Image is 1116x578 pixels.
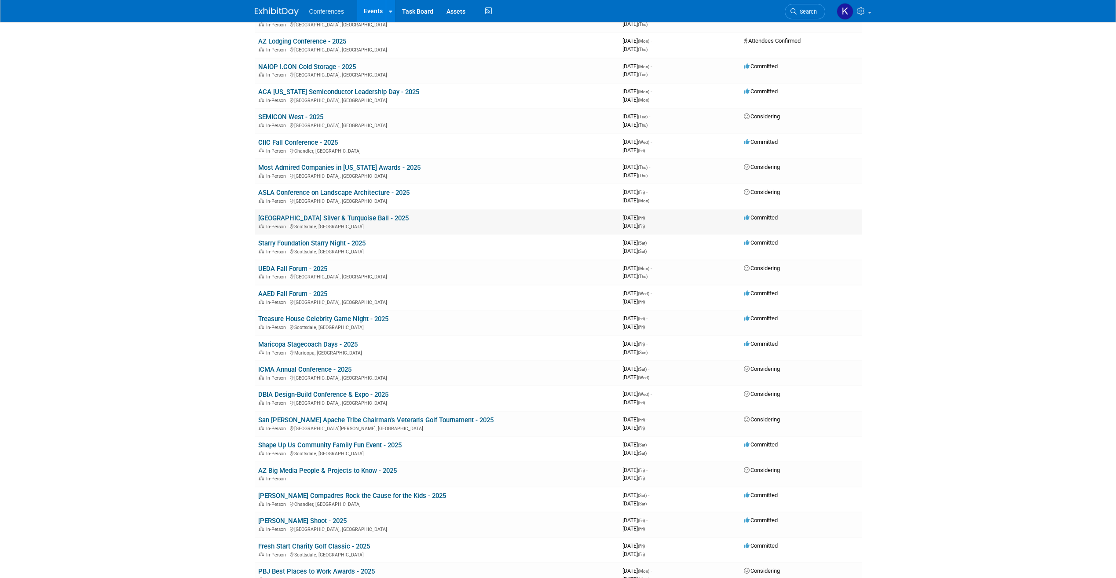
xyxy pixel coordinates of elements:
[744,88,778,95] span: Committed
[622,475,645,481] span: [DATE]
[622,37,652,44] span: [DATE]
[648,492,649,498] span: -
[622,416,648,423] span: [DATE]
[638,148,645,153] span: (Fri)
[638,527,645,531] span: (Fri)
[638,451,647,456] span: (Sat)
[258,189,410,197] a: ASLA Conference on Landscape Architecture - 2025
[651,265,652,271] span: -
[638,426,645,431] span: (Fri)
[258,223,615,230] div: Scottsdale, [GEOGRAPHIC_DATA]
[258,21,615,28] div: [GEOGRAPHIC_DATA], [GEOGRAPHIC_DATA]
[638,114,648,119] span: (Tue)
[744,340,778,347] span: Committed
[258,88,419,96] a: ACA [US_STATE] Semiconductor Leadership Day - 2025
[622,399,645,406] span: [DATE]
[259,350,264,355] img: In-Person Event
[651,139,652,145] span: -
[622,374,649,380] span: [DATE]
[266,72,289,78] span: In-Person
[266,148,289,154] span: In-Person
[638,468,645,473] span: (Fri)
[622,315,648,322] span: [DATE]
[259,249,264,253] img: In-Person Event
[622,71,648,77] span: [DATE]
[744,239,778,246] span: Committed
[258,551,615,558] div: Scottsdale, [GEOGRAPHIC_DATA]
[259,123,264,127] img: In-Person Event
[646,189,648,195] span: -
[622,197,649,204] span: [DATE]
[309,8,344,15] span: Conferences
[258,63,356,71] a: NAIOP I.CON Cold Storage - 2025
[744,265,780,271] span: Considering
[258,147,615,154] div: Chandler, [GEOGRAPHIC_DATA]
[258,273,615,280] div: [GEOGRAPHIC_DATA], [GEOGRAPHIC_DATA]
[638,300,645,304] span: (Fri)
[622,340,648,347] span: [DATE]
[638,198,649,203] span: (Mon)
[622,88,652,95] span: [DATE]
[259,400,264,405] img: In-Person Event
[259,325,264,329] img: In-Person Event
[258,450,615,457] div: Scottsdale, [GEOGRAPHIC_DATA]
[638,417,645,422] span: (Fri)
[648,441,649,448] span: -
[258,139,338,146] a: CIIC Fall Conference - 2025
[744,290,778,296] span: Committed
[638,291,649,296] span: (Wed)
[258,340,358,348] a: Maricopa Stagecoach Days - 2025
[638,476,645,481] span: (Fri)
[622,121,648,128] span: [DATE]
[638,190,645,195] span: (Fri)
[266,300,289,305] span: In-Person
[744,37,801,44] span: Attendees Confirmed
[258,265,327,273] a: UEDA Fall Forum - 2025
[646,340,648,347] span: -
[622,366,649,372] span: [DATE]
[622,467,648,473] span: [DATE]
[258,525,615,532] div: [GEOGRAPHIC_DATA], [GEOGRAPHIC_DATA]
[259,47,264,51] img: In-Person Event
[259,22,264,26] img: In-Person Event
[744,63,778,70] span: Committed
[622,223,645,229] span: [DATE]
[651,290,652,296] span: -
[258,248,615,255] div: Scottsdale, [GEOGRAPHIC_DATA]
[266,198,289,204] span: In-Person
[622,248,647,254] span: [DATE]
[622,63,652,70] span: [DATE]
[258,492,446,500] a: [PERSON_NAME] Compadres Rock the Cause for the Kids - 2025
[646,416,648,423] span: -
[622,551,645,557] span: [DATE]
[638,552,645,557] span: (Fri)
[622,525,645,532] span: [DATE]
[259,527,264,531] img: In-Person Event
[258,424,615,432] div: [GEOGRAPHIC_DATA][PERSON_NAME], [GEOGRAPHIC_DATA]
[651,567,652,574] span: -
[638,39,649,44] span: (Mon)
[638,544,645,549] span: (Fri)
[258,197,615,204] div: [GEOGRAPHIC_DATA], [GEOGRAPHIC_DATA]
[622,239,649,246] span: [DATE]
[258,164,421,172] a: Most Admired Companies in [US_STATE] Awards - 2025
[638,249,647,254] span: (Sat)
[638,569,649,574] span: (Mon)
[266,476,289,482] span: In-Person
[266,22,289,28] span: In-Person
[638,266,649,271] span: (Mon)
[638,173,648,178] span: (Thu)
[258,96,615,103] div: [GEOGRAPHIC_DATA], [GEOGRAPHIC_DATA]
[646,214,648,221] span: -
[638,316,645,321] span: (Fri)
[638,22,648,27] span: (Thu)
[259,501,264,506] img: In-Person Event
[259,300,264,304] img: In-Person Event
[259,552,264,556] img: In-Person Event
[266,274,289,280] span: In-Person
[266,375,289,381] span: In-Person
[622,441,649,448] span: [DATE]
[744,214,778,221] span: Committed
[266,98,289,103] span: In-Person
[258,113,323,121] a: SEMICON West - 2025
